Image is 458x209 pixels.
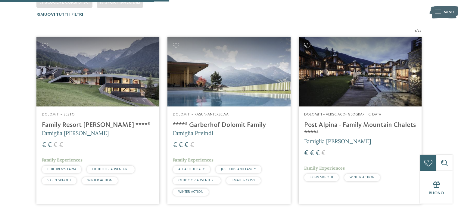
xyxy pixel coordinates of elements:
[173,142,177,149] span: €
[36,12,83,17] span: Rimuovi tutti i filtri
[36,37,159,204] a: Cercate un hotel per famiglie? Qui troverete solo i migliori! Dolomiti – Sesto Family Resort [PER...
[190,142,194,149] span: €
[173,112,229,116] span: Dolomiti – Rasun-Anterselva
[92,168,129,171] span: OUTDOOR ADVENTURE
[167,37,290,204] a: Cercate un hotel per famiglie? Qui troverete solo i migliori! Dolomiti – Rasun-Anterselva ****ˢ G...
[45,0,90,5] span: Scuola e corsi di sci
[42,112,75,116] span: Dolomiti – Sesto
[316,150,320,157] span: €
[42,121,154,129] h4: Family Resort [PERSON_NAME] ****ˢ
[321,150,326,157] span: €
[304,112,382,116] span: Dolomiti – Versciaco-[GEOGRAPHIC_DATA]
[59,142,63,149] span: €
[310,150,314,157] span: €
[36,37,159,106] img: Family Resort Rainer ****ˢ
[184,142,188,149] span: €
[42,142,46,149] span: €
[178,179,215,182] span: OUTDOOR ADVENTURE
[304,150,308,157] span: €
[221,168,256,171] span: JUST KIDS AND FAMILY
[350,176,375,179] span: WINTER ACTION
[420,171,453,204] a: Buono
[178,190,203,194] span: WINTER ACTION
[53,142,58,149] span: €
[87,179,112,182] span: WINTER ACTION
[232,179,255,182] span: SMALL & COSY
[304,121,416,137] h4: Post Alpina - Family Mountain Chalets ****ˢ
[310,176,333,179] span: SKI-IN SKI-OUT
[429,191,444,195] span: Buono
[178,168,205,171] span: ALL ABOUT BABY
[48,142,52,149] span: €
[304,165,345,171] span: Family Experiences
[173,121,285,129] h4: ****ˢ Garberhof Dolomit Family
[105,0,140,5] span: Sport invernali
[179,142,183,149] span: €
[418,28,422,33] span: 27
[304,138,371,145] span: Famiglia [PERSON_NAME]
[416,28,418,33] span: /
[42,157,83,163] span: Family Experiences
[167,37,290,106] img: Cercate un hotel per famiglie? Qui troverete solo i migliori!
[47,168,76,171] span: CHILDREN’S FARM
[299,37,422,204] a: Cercate un hotel per famiglie? Qui troverete solo i migliori! Dolomiti – Versciaco-[GEOGRAPHIC_DA...
[47,179,71,182] span: SKI-IN SKI-OUT
[42,130,109,137] span: Famiglia [PERSON_NAME]
[299,37,422,106] img: Post Alpina - Family Mountain Chalets ****ˢ
[173,157,213,163] span: Family Experiences
[414,28,416,33] span: 3
[173,130,213,137] span: Famiglia Preindl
